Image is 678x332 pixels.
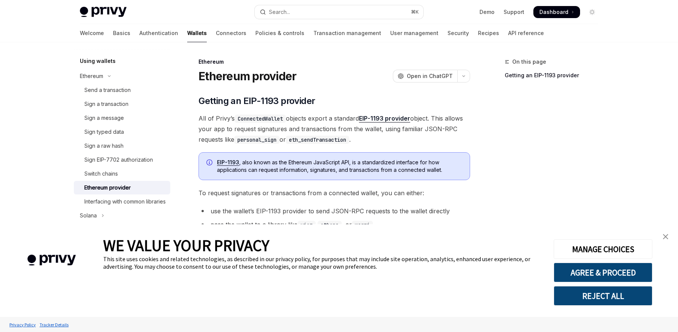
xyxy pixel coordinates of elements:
[269,8,290,17] div: Search...
[74,139,170,153] a: Sign a raw hash
[74,195,170,208] a: Interfacing with common libraries
[84,169,118,178] div: Switch chains
[554,263,652,282] button: AGREE & PROCEED
[234,136,279,144] code: personal_sign
[199,113,470,145] span: All of Privy’s objects export a standard object. This allows your app to request signatures and t...
[84,183,131,192] div: Ethereum provider
[199,206,470,216] li: use the wallet’s EIP-1193 provider to send JSON-RPC requests to the wallet directly
[199,219,470,230] li: pass the wallet to a library like , , or
[359,115,410,122] a: EIP-1193 provider
[80,7,127,17] img: light logo
[74,97,170,111] a: Sign a transaction
[38,318,70,331] a: Tracker Details
[313,24,381,42] a: Transaction management
[113,24,130,42] a: Basics
[554,239,652,259] button: MANAGE CHOICES
[199,188,470,198] span: To request signatures or transactions from a connected wallet, you can either:
[74,153,170,167] a: Sign EIP-7702 authorization
[407,72,453,80] span: Open in ChatGPT
[74,181,170,194] a: Ethereum provider
[139,24,178,42] a: Authentication
[217,159,462,174] span: , also known as the Ethereum JavaScript API, is a standardized interface for how applications can...
[74,69,170,83] button: Toggle Ethereum section
[533,6,580,18] a: Dashboard
[318,221,342,229] code: ethers
[286,136,349,144] code: eth_sendTransaction
[84,127,124,136] div: Sign typed data
[80,24,104,42] a: Welcome
[84,141,124,150] div: Sign a raw hash
[11,244,92,277] img: company logo
[80,211,97,220] div: Solana
[74,111,170,125] a: Sign a message
[352,221,373,229] code: wagmi
[84,86,131,95] div: Send a transaction
[479,8,495,16] a: Demo
[84,197,166,206] div: Interfacing with common libraries
[255,24,304,42] a: Policies & controls
[80,72,103,81] div: Ethereum
[539,8,568,16] span: Dashboard
[199,58,470,66] div: Ethereum
[658,229,673,244] a: close banner
[8,318,38,331] a: Privacy Policy
[84,155,153,164] div: Sign EIP-7702 authorization
[298,221,316,229] code: viem
[74,209,170,222] button: Toggle Solana section
[187,24,207,42] a: Wallets
[512,57,546,66] span: On this page
[255,5,423,19] button: Open search
[84,113,124,122] div: Sign a message
[103,255,542,270] div: This site uses cookies and related technologies, as described in our privacy policy, for purposes...
[80,57,116,66] h5: Using wallets
[504,8,524,16] a: Support
[505,69,604,81] a: Getting an EIP-1193 provider
[663,234,668,239] img: close banner
[74,125,170,139] a: Sign typed data
[103,236,269,255] span: WE VALUE YOUR PRIVACY
[554,286,652,306] button: REJECT ALL
[217,159,239,166] a: EIP-1193
[74,223,170,236] button: Toggle Bitcoin section
[411,9,419,15] span: ⌘ K
[206,159,214,167] svg: Info
[216,24,246,42] a: Connectors
[447,24,469,42] a: Security
[84,99,128,109] div: Sign a transaction
[235,115,286,123] code: ConnectedWallet
[586,6,598,18] button: Toggle dark mode
[478,24,499,42] a: Recipes
[199,95,315,107] span: Getting an EIP-1193 provider
[74,83,170,97] a: Send a transaction
[74,167,170,181] a: Switch chains
[199,69,296,83] h1: Ethereum provider
[508,24,544,42] a: API reference
[390,24,438,42] a: User management
[393,70,457,83] button: Open in ChatGPT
